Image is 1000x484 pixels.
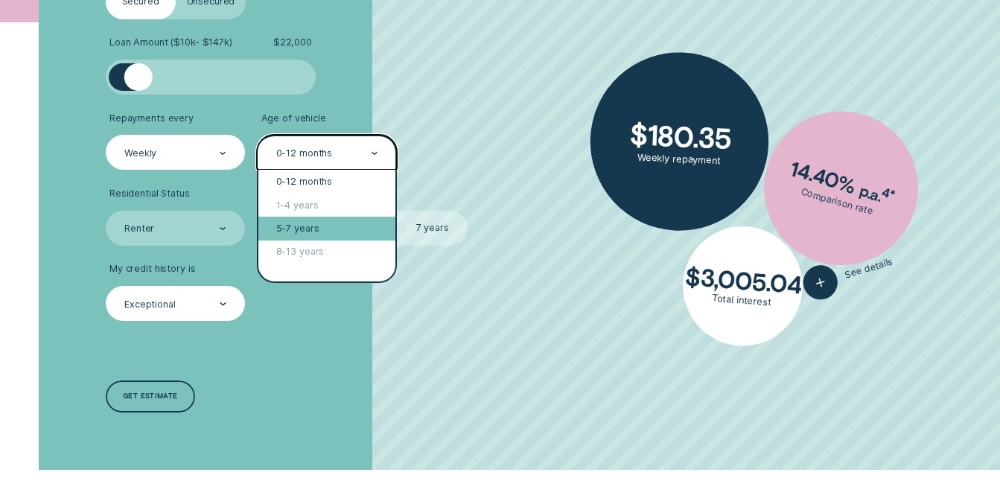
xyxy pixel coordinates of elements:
[109,188,190,200] span: Residential Status
[261,112,326,124] span: Age of vehicle
[398,211,468,246] label: 7 years
[109,263,196,275] span: My credit history is
[273,36,312,48] span: $ 22,000
[258,241,395,264] div: 8-13 years
[106,380,196,412] a: Get estimate
[124,223,154,235] div: Renter
[276,147,333,159] div: 0-12 months
[258,170,395,193] div: 0-12 months
[258,217,395,240] div: 5-7 years
[800,244,898,304] button: See details
[258,194,395,217] div: 1-4 years
[124,147,156,159] div: Weekly
[109,36,232,48] span: Loan Amount ( $10k - $147k )
[109,112,194,124] span: Repayments every
[124,299,176,311] div: Exceptional
[844,255,894,281] span: See details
